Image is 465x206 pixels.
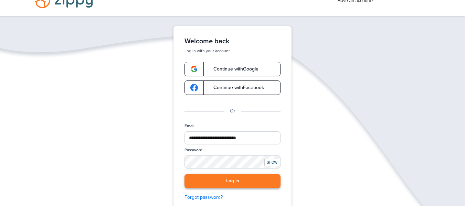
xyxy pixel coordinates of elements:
[190,65,198,73] img: google-logo
[184,123,194,129] label: Email
[230,107,235,115] p: Or
[207,67,258,72] span: Continue with Google
[184,131,281,144] input: Email
[184,62,281,76] a: google-logoContinue withGoogle
[264,159,279,166] div: SHOW
[207,85,264,90] span: Continue with Facebook
[184,37,281,45] h1: Welcome back
[184,194,281,201] a: Forgot password?
[184,174,281,188] button: Log in
[184,155,281,169] input: Password
[184,147,202,153] label: Password
[184,80,281,95] a: google-logoContinue withFacebook
[190,84,198,91] img: google-logo
[184,48,281,54] p: Log in with your account.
